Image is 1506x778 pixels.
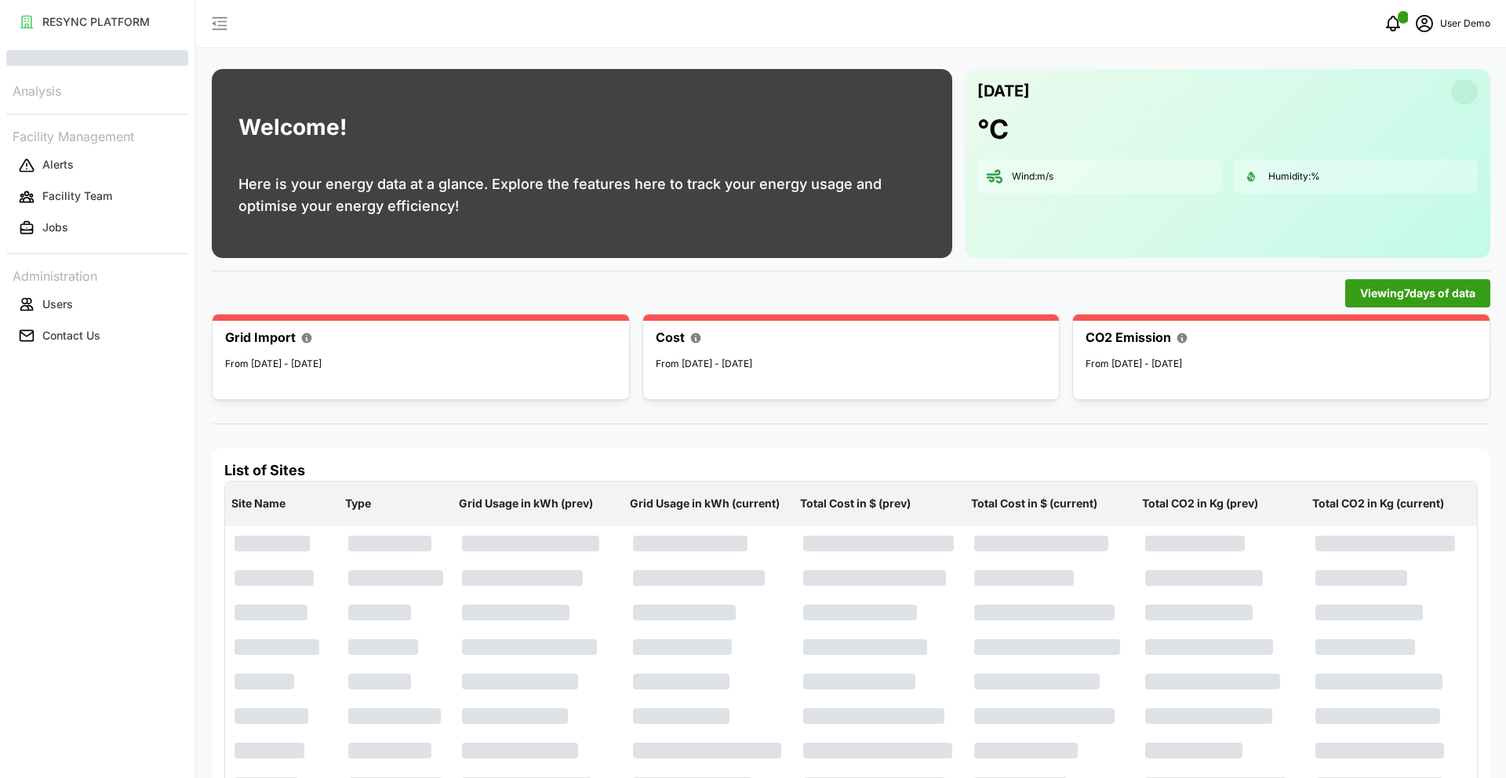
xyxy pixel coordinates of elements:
span: Viewing 7 days of data [1360,280,1475,307]
p: From [DATE] - [DATE] [656,357,1047,372]
button: Jobs [6,214,188,242]
h1: °C [977,112,1009,147]
p: Grid Usage in kWh (prev) [456,483,620,524]
p: Here is your energy data at a glance. Explore the features here to track your energy usage and op... [238,173,926,217]
p: CO2 Emission [1086,328,1171,347]
p: Total CO2 in Kg (current) [1309,483,1474,524]
button: notifications [1377,8,1409,39]
h1: Welcome! [238,111,347,144]
p: Grid Import [225,328,296,347]
p: Cost [656,328,685,347]
p: Analysis [6,78,188,101]
p: RESYNC PLATFORM [42,14,150,30]
p: From [DATE] - [DATE] [1086,357,1477,372]
p: From [DATE] - [DATE] [225,357,617,372]
p: Site Name [228,483,336,524]
p: Administration [6,264,188,286]
p: Humidity: % [1268,170,1320,184]
p: Facility Management [6,124,188,147]
button: Viewing7days of data [1345,279,1490,307]
button: Users [6,290,188,318]
p: Grid Usage in kWh (current) [627,483,791,524]
a: Alerts [6,150,188,181]
p: Facility Team [42,188,112,204]
button: Alerts [6,151,188,180]
p: Wind: m/s [1012,170,1053,184]
p: Total Cost in $ (prev) [797,483,962,524]
button: RESYNC PLATFORM [6,8,188,36]
p: [DATE] [977,78,1030,104]
p: Total Cost in $ (current) [968,483,1133,524]
h4: List of Sites [224,460,1478,481]
p: Jobs [42,220,68,235]
p: User Demo [1440,16,1490,31]
p: Alerts [42,157,74,173]
button: Facility Team [6,183,188,211]
a: Users [6,289,188,320]
p: Users [42,296,73,312]
p: Total CO2 in Kg (prev) [1139,483,1304,524]
a: Contact Us [6,320,188,351]
button: Contact Us [6,322,188,350]
a: Jobs [6,213,188,244]
a: RESYNC PLATFORM [6,6,188,38]
p: Type [342,483,449,524]
button: schedule [1409,8,1440,39]
a: Facility Team [6,181,188,213]
p: Contact Us [42,328,100,344]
